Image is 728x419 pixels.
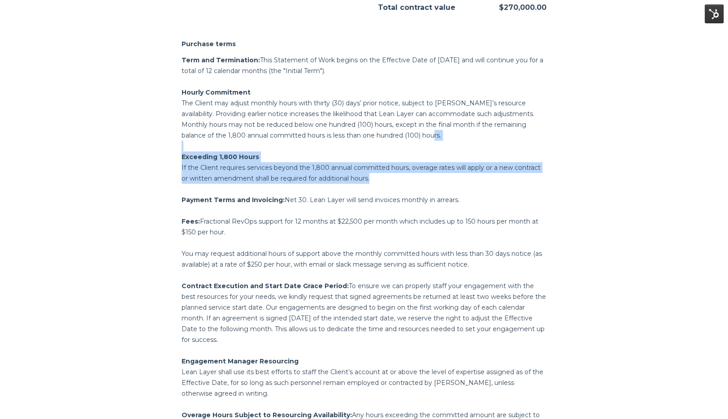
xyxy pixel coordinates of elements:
p: Lean Layer shall use its best efforts to staff the Client’s account at or above the level of expe... [182,356,546,399]
h2: Purchase terms [182,39,546,49]
span: Fractional RevOps support for 12 months at $22,500 per month which includes up to 150 hours per m... [182,217,538,236]
strong: Engagement Manager Resourcing [182,357,299,365]
img: HubSpot Tools Menu Toggle [705,4,724,23]
span: Payment Terms and Invoicing: [182,196,285,204]
span: Fees: [182,217,200,225]
strong: Hourly Commitment [182,88,251,96]
span: Net 30. Lean Layer will send invoices monthly in arrears. [285,196,459,204]
p: If the Client requires services beyond the 1,800 annual committed hours, overage rates will apply... [182,151,546,184]
span: Overage Hours Subject to Resourcing Availability: [182,411,352,419]
strong: Exceeding 1,800 Hours [182,153,259,161]
span: To ensure we can properly staff your engagement with the best resources for your needs, we kindly... [182,282,546,344]
p: The Client may adjust monthly hours with thirty (30) days’ prior notice, subject to [PERSON_NAME]... [182,87,546,141]
span: Contract Execution and Start Date Grace Period: [182,282,349,290]
span: You may request additional hours of support above the monthly committed hours with less than 30 d... [182,250,542,268]
span: Term and Termination: [182,56,260,64]
span: This Statement of Work begins on the Effective Date of [DATE] and will continue you for a total o... [182,56,543,75]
